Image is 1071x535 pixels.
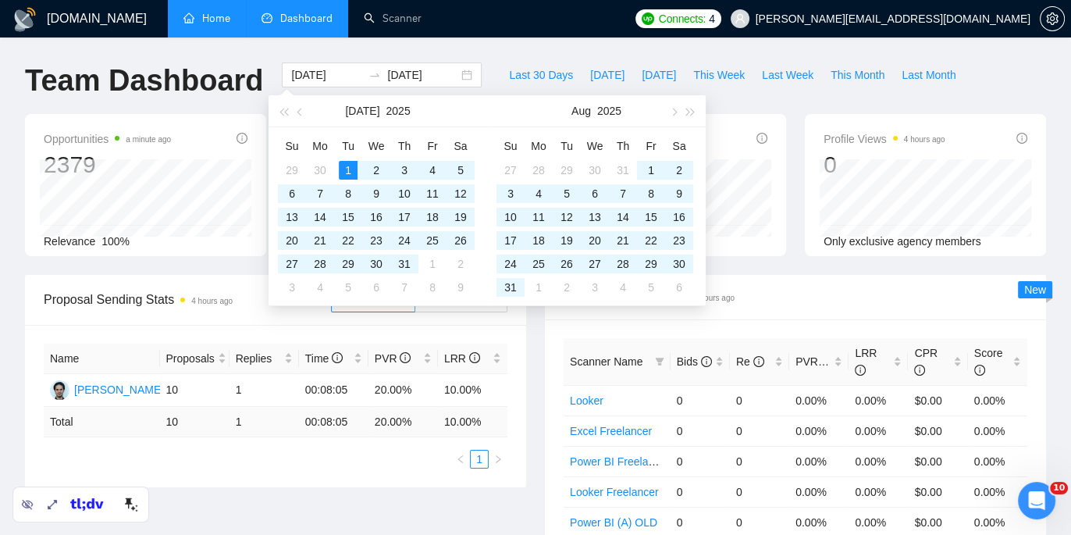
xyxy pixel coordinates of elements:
span: 100% [101,235,130,248]
div: 31 [614,161,632,180]
div: 30 [311,161,329,180]
td: 2025-07-27 [278,252,306,276]
div: 23 [367,231,386,250]
div: 28 [529,161,548,180]
time: 4 hours ago [191,297,233,305]
div: 2 [367,161,386,180]
div: 3 [395,161,414,180]
div: 24 [501,255,520,273]
td: 2025-07-10 [390,182,418,205]
span: This Week [693,66,745,84]
span: info-circle [756,133,767,144]
td: 2025-09-05 [637,276,665,299]
td: 2025-08-19 [553,229,581,252]
img: upwork-logo.png [642,12,654,25]
td: 2025-08-09 [447,276,475,299]
td: $0.00 [908,416,967,446]
td: 2025-08-11 [525,205,553,229]
td: 2025-08-21 [609,229,637,252]
h1: Team Dashboard [25,62,263,99]
td: 0 [671,416,730,446]
th: Replies [229,344,299,374]
div: 9 [367,184,386,203]
div: 26 [451,231,470,250]
th: Tu [553,134,581,159]
td: 2025-08-06 [362,276,390,299]
td: 2025-08-15 [637,205,665,229]
td: 0.00% [849,446,908,476]
td: 2025-09-01 [525,276,553,299]
th: We [581,134,609,159]
td: 2025-07-04 [418,159,447,182]
th: Th [609,134,637,159]
td: 2025-07-25 [418,229,447,252]
div: 6 [670,278,688,297]
td: 2025-08-27 [581,252,609,276]
td: 10.00 % [438,407,507,437]
td: 2025-08-13 [581,205,609,229]
span: PVR [375,352,411,365]
div: 23 [670,231,688,250]
div: 1 [423,255,442,273]
td: 0.00% [789,385,849,416]
td: 2025-07-21 [306,229,334,252]
td: 2025-07-05 [447,159,475,182]
div: 31 [501,278,520,297]
button: 2025 [597,95,621,127]
span: info-circle [237,133,247,144]
div: 5 [339,278,358,297]
span: Replies [236,350,281,367]
td: 0.00% [968,385,1027,416]
span: info-circle [974,365,985,376]
td: 0 [671,385,730,416]
th: Th [390,134,418,159]
span: info-circle [914,365,925,376]
td: 00:08:05 [299,407,368,437]
td: 2025-07-16 [362,205,390,229]
time: a minute ago [126,135,171,144]
td: 2025-09-04 [609,276,637,299]
span: Profile Views [824,130,945,148]
td: 2025-07-28 [306,252,334,276]
div: 10 [501,208,520,226]
span: user [735,13,745,24]
th: Name [44,344,160,374]
td: 0.00% [849,385,908,416]
span: dashboard [262,12,272,23]
div: 6 [585,184,604,203]
div: 27 [501,161,520,180]
div: 5 [451,161,470,180]
td: 2025-07-20 [278,229,306,252]
div: 25 [423,231,442,250]
span: Time [305,352,343,365]
div: 29 [283,161,301,180]
div: 6 [283,184,301,203]
td: 2025-08-02 [447,252,475,276]
td: 2025-08-26 [553,252,581,276]
th: Mo [525,134,553,159]
td: 2025-08-16 [665,205,693,229]
div: 2 [451,255,470,273]
div: 6 [367,278,386,297]
th: Su [278,134,306,159]
td: 2025-09-02 [553,276,581,299]
div: 12 [557,208,576,226]
div: 4 [311,278,329,297]
div: 19 [451,208,470,226]
span: right [493,455,503,464]
td: 2025-08-08 [637,182,665,205]
div: 20 [585,231,604,250]
div: 10 [395,184,414,203]
div: 24 [395,231,414,250]
div: 30 [670,255,688,273]
span: [DATE] [642,66,676,84]
div: 1 [529,278,548,297]
div: 15 [339,208,358,226]
td: 2025-08-14 [609,205,637,229]
span: Opportunities [44,130,171,148]
td: 2025-08-23 [665,229,693,252]
span: to [368,69,381,81]
th: Sa [447,134,475,159]
span: info-circle [332,352,343,363]
a: setting [1040,12,1065,25]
